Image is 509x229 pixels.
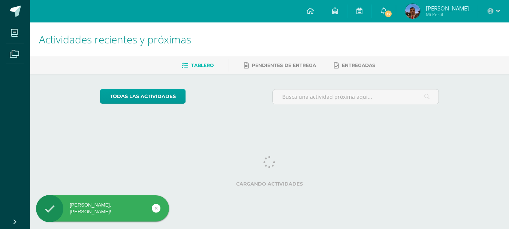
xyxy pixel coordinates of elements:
[342,62,375,68] span: Entregadas
[39,32,191,46] span: Actividades recientes y próximas
[36,202,169,215] div: [PERSON_NAME], [PERSON_NAME]!
[100,89,186,104] a: todas las Actividades
[182,59,214,71] a: Tablero
[426,11,469,18] span: Mi Perfil
[405,4,420,19] img: f76a612ff78a2264be9f7b244e672ff5.png
[273,89,439,104] input: Busca una actividad próxima aquí...
[244,59,316,71] a: Pendientes de entrega
[191,62,214,68] span: Tablero
[100,181,439,187] label: Cargando actividades
[426,4,469,12] span: [PERSON_NAME]
[334,59,375,71] a: Entregadas
[384,10,392,18] span: 32
[252,62,316,68] span: Pendientes de entrega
